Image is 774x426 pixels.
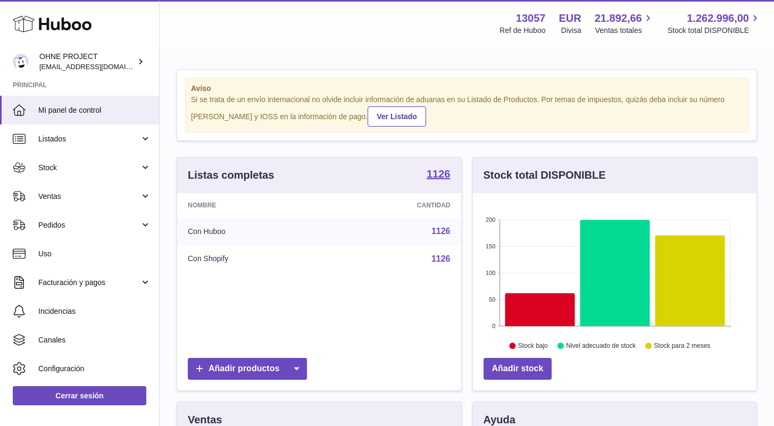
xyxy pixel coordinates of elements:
span: Stock total DISPONIBLE [668,26,761,36]
a: 21.892,66 Ventas totales [595,11,654,36]
span: Incidencias [38,306,151,316]
span: Canales [38,335,151,345]
div: Ref de Huboo [500,26,545,36]
span: Listados [38,134,140,144]
span: Ventas totales [595,26,654,36]
img: support@ohneproject.com [13,54,29,70]
a: Ver Listado [368,106,426,127]
text: Nivel adecuado de stock [566,342,636,349]
span: Configuración [38,364,151,374]
a: 1126 [431,254,451,263]
text: 100 [486,270,495,276]
div: OHNE PROJECT [39,52,135,72]
span: Stock [38,163,140,173]
text: Stock para 2 meses [654,342,710,349]
strong: EUR [559,11,581,26]
text: 0 [492,323,495,329]
span: [EMAIL_ADDRESS][DOMAIN_NAME] [39,62,156,71]
a: Añadir stock [484,358,552,380]
a: Cerrar sesión [13,386,146,405]
a: 1126 [431,227,451,236]
span: Facturación y pagos [38,278,140,288]
td: Con Huboo [177,218,328,245]
th: Nombre [177,193,328,218]
a: Añadir productos [188,358,307,380]
text: 150 [486,243,495,249]
div: Divisa [561,26,581,36]
span: Uso [38,249,151,259]
div: Si se trata de un envío internacional no olvide incluir información de aduanas en su Listado de P... [191,95,743,127]
strong: 13057 [516,11,546,26]
h3: Listas completas [188,168,274,182]
span: 21.892,66 [595,11,642,26]
th: Cantidad [328,193,461,218]
span: 1.262.996,00 [687,11,749,26]
td: Con Shopify [177,245,328,273]
strong: 1126 [427,169,451,179]
text: Stock bajo [518,342,547,349]
strong: Aviso [191,83,743,94]
text: 200 [486,216,495,223]
a: 1.262.996,00 Stock total DISPONIBLE [668,11,761,36]
span: Ventas [38,191,140,202]
span: Mi panel de control [38,105,151,115]
a: 1126 [427,169,451,181]
text: 50 [489,296,495,303]
span: Pedidos [38,220,140,230]
h3: Stock total DISPONIBLE [484,168,606,182]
